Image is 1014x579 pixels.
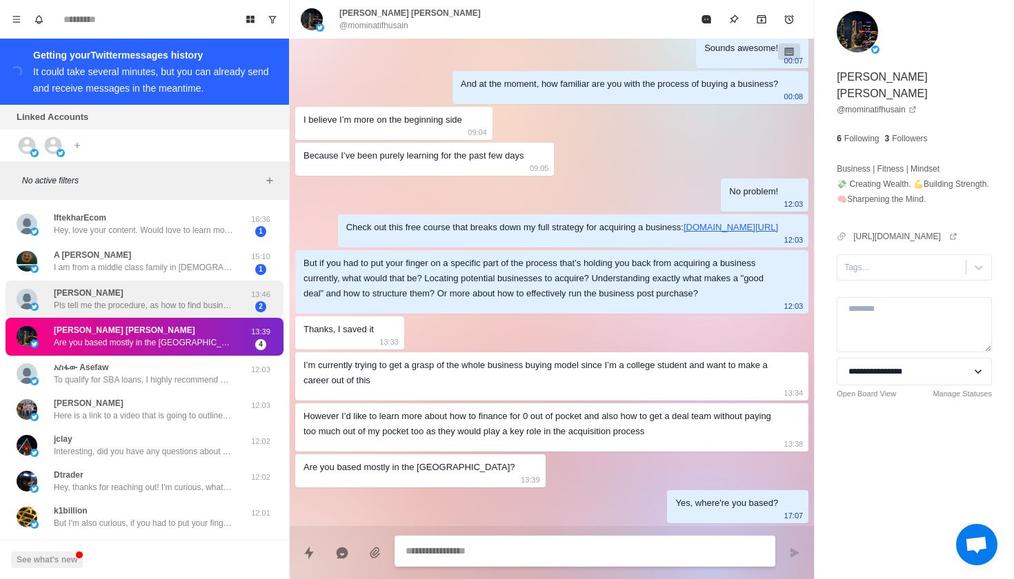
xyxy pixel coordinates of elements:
p: jclay [54,433,72,445]
img: picture [837,11,878,52]
img: picture [17,289,37,309]
button: Show unread conversations [261,8,284,30]
div: However I’d like to learn more about how to finance for 0 out of pocket and also how to get a dea... [304,409,778,439]
button: Add account [69,137,86,154]
img: picture [17,363,37,384]
p: Linked Accounts [17,110,88,124]
span: 1 [255,226,266,237]
div: No problem! [729,184,778,199]
p: 00:08 [784,89,804,104]
button: Pin [720,6,748,33]
p: A [PERSON_NAME] [54,249,131,261]
img: picture [17,471,37,491]
p: Here is a link to a video that is going to outline in more depth, what we do and how we can help,... [54,409,233,422]
img: picture [17,214,37,234]
p: Hey, love your content. Would love to learn more about acquiring businesses that can be run passi... [54,224,233,236]
p: 13:46 [243,289,278,301]
div: But if you had to put your finger on a specific part of the process that’s holding you back from ... [304,256,778,301]
span: 2 [255,301,266,312]
div: Because I’ve been purely learning for the past few days [304,148,524,163]
img: picture [30,227,39,236]
p: Following [844,132,879,145]
p: Are you based mostly in the [GEOGRAPHIC_DATA]? [54,336,233,349]
button: Board View [239,8,261,30]
p: I am from a middle class family in [DEMOGRAPHIC_DATA] and have a son whom I don't want to think i... [54,261,233,274]
button: Add filters [261,172,278,189]
p: Interesting, did you have any questions about the business model? [54,445,233,458]
div: Yes, where're you based? [675,496,778,511]
div: It could take several minutes, but you can already send and receive messages in the meantime. [33,66,269,94]
img: picture [30,449,39,457]
span: 4 [255,339,266,350]
div: Are you based mostly in the [GEOGRAPHIC_DATA]? [304,460,515,475]
img: picture [30,340,39,348]
img: picture [30,413,39,421]
p: Pls tell me the procedure, as how to find business to acquire [54,299,233,312]
button: See what's new [11,551,83,568]
img: picture [17,251,37,272]
button: Archive [748,6,775,33]
p: 12:03 [784,298,804,314]
p: 12:02 [243,436,278,447]
a: [DOMAIN_NAME][URL] [684,222,778,232]
img: picture [316,23,324,32]
p: 13:33 [379,334,399,349]
img: picture [30,485,39,493]
p: አስፋው Asefaw [54,361,108,374]
p: [PERSON_NAME] [PERSON_NAME] [339,7,481,19]
p: 12:02 [243,471,278,483]
div: I’m currently trying to get a grasp of the whole business buying model since I’m a college studen... [304,358,778,388]
p: No active filters [22,174,261,187]
p: [PERSON_NAME] [PERSON_NAME] [837,69,992,102]
button: Quick replies [295,539,323,567]
p: 13:39 [521,472,540,487]
img: picture [17,507,37,527]
button: Notifications [28,8,50,30]
div: Thanks, I saved it [304,322,374,337]
p: 13:38 [784,436,804,451]
button: Menu [6,8,28,30]
p: 09:05 [530,161,549,176]
p: Dtrader [54,469,83,481]
p: To qualify for SBA loans, I highly recommend having a minimum of $25,000 liquid allocated for the... [54,374,233,386]
p: But I'm also curious, if you had to put your finger on a specific part of the process that’s hold... [54,517,233,529]
button: Add media [361,539,389,567]
img: picture [871,45,879,54]
img: picture [30,265,39,273]
a: Open Board View [837,388,896,400]
button: Mark as read [693,6,720,33]
div: Sounds awesome! [704,41,778,56]
p: 12:01 [243,507,278,519]
p: 13:39 [243,326,278,338]
p: [PERSON_NAME] [PERSON_NAME] [54,324,195,336]
a: Manage Statuses [933,388,992,400]
p: Hey, thanks for reaching out! I'm curious, what ultimately has you interested in acquiring a cash... [54,481,233,494]
button: Add reminder [775,6,803,33]
p: 13:34 [784,385,804,400]
p: [PERSON_NAME] [54,287,123,299]
img: picture [30,520,39,529]
div: Getting your Twitter messages history [33,47,272,63]
img: picture [30,377,39,385]
p: 12:03 [243,364,278,376]
p: [PERSON_NAME] [54,397,123,409]
img: picture [57,149,65,157]
p: Followers [892,132,927,145]
img: picture [17,399,37,420]
p: 17:07 [784,508,804,523]
p: Business | Fitness | Mindset 💸 Creating Wealth. 💪Building Strength. 🧠Sharpening the Mind. [837,161,992,207]
img: picture [30,149,39,157]
p: 15:10 [243,251,278,263]
p: 6 [837,132,842,145]
img: picture [301,8,323,30]
p: 16:36 [243,214,278,225]
p: 12:03 [784,232,804,247]
p: IftekharEcom [54,212,106,224]
p: 09:04 [468,125,487,140]
p: 00:07 [784,53,804,68]
p: 12:03 [784,196,804,212]
img: picture [17,435,37,456]
p: @mominatifhusain [339,19,408,32]
a: @mominatifhusain [837,103,917,116]
img: picture [17,326,37,347]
